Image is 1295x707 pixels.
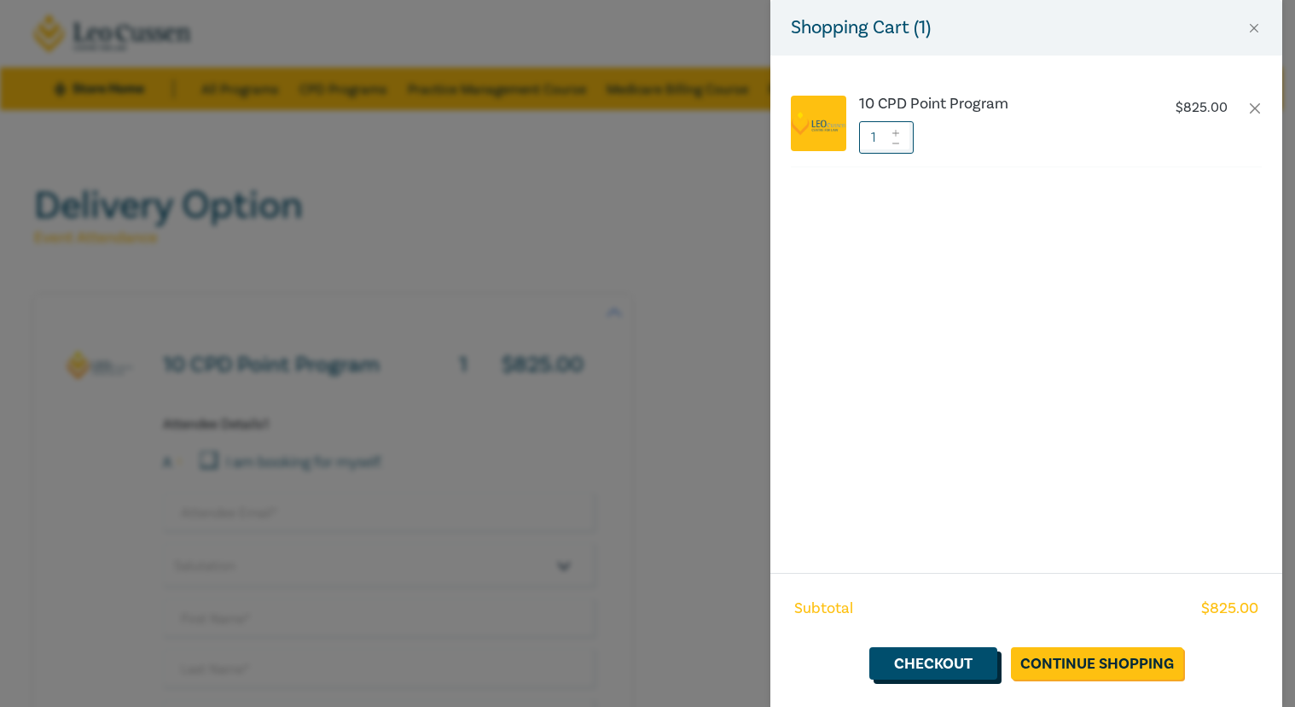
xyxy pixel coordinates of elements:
input: 1 [859,121,914,154]
button: Close [1246,20,1262,36]
a: Checkout [869,647,997,680]
a: 10 CPD Point Program [859,96,1142,113]
span: $ 825.00 [1201,598,1258,620]
img: logo.png [791,111,846,136]
h5: Shopping Cart ( 1 ) [791,14,931,42]
p: $ 825.00 [1176,100,1228,116]
span: Subtotal [794,598,853,620]
a: Continue Shopping [1011,647,1183,680]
